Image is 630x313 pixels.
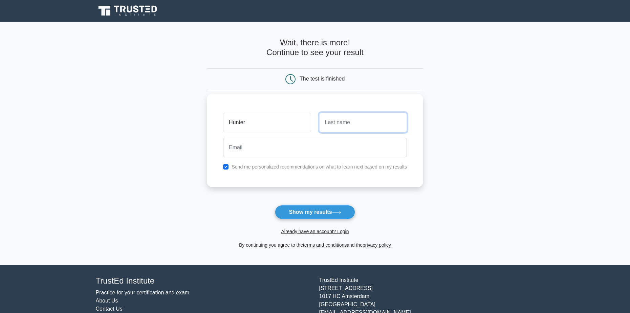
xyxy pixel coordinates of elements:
[223,113,311,132] input: First name
[275,205,355,219] button: Show my results
[96,306,123,312] a: Contact Us
[232,164,407,170] label: Send me personalized recommendations on what to learn next based on my results
[363,242,391,248] a: privacy policy
[319,113,407,132] input: Last name
[303,242,347,248] a: terms and conditions
[300,76,345,82] div: The test is finished
[96,276,311,286] h4: TrustEd Institute
[203,241,427,249] div: By continuing you agree to the and the
[281,229,349,234] a: Already have an account? Login
[96,298,118,304] a: About Us
[207,38,423,58] h4: Wait, there is more! Continue to see your result
[223,138,407,157] input: Email
[96,290,190,295] a: Practice for your certification and exam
